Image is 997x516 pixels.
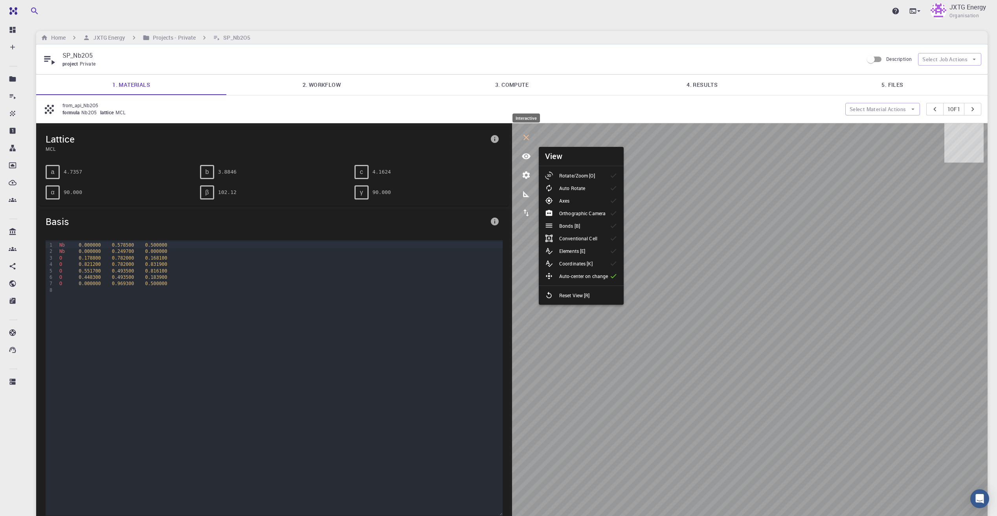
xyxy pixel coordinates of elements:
pre: 4.7357 [64,165,82,179]
div: 8 [46,287,53,293]
span: Description [886,56,912,62]
h6: View [545,150,563,163]
pre: 4.1624 [373,165,391,179]
h6: SP_Nb2O5 [220,33,250,42]
p: SP_Nb2O5 [62,51,857,60]
div: 3 [46,255,53,261]
div: 4 [46,261,53,267]
span: γ [360,189,363,196]
pre: 102.12 [218,185,237,199]
p: Bonds [B] [559,222,580,229]
h6: JXTG Energy [90,33,125,42]
span: β [205,189,209,196]
a: 4. Results [607,75,797,95]
span: O [59,262,62,267]
span: α [51,189,54,196]
p: Reset View [R] [559,292,590,299]
span: lattice [100,109,116,115]
span: 0.183900 [145,274,167,280]
span: project [62,60,80,67]
pre: 3.8846 [218,165,237,179]
span: 0.493500 [112,268,134,274]
p: Coordinates [K] [559,260,593,267]
div: pager [926,103,982,115]
pre: 90.000 [64,185,82,199]
span: 0.551700 [79,268,101,274]
span: 0.969300 [112,281,134,286]
span: 0.821200 [79,262,101,267]
span: 0.448300 [79,274,101,280]
p: Auto Rotate [559,185,585,192]
span: 0.831900 [145,262,167,267]
p: Auto-center on change [559,273,608,280]
img: logo [6,7,17,15]
span: 0.168100 [145,255,167,261]
span: formula [62,109,81,115]
span: 0.500000 [145,242,167,248]
div: Open Intercom Messenger [970,489,989,508]
span: Private [80,60,99,67]
p: from_api_Nb2O5 [62,102,839,109]
nav: breadcrumb [39,33,252,42]
div: 6 [46,274,53,280]
span: 0.249700 [112,249,134,254]
p: Orthographic Camera [559,210,606,217]
p: Elements [E] [559,247,585,254]
span: 0.000000 [79,249,101,254]
div: 7 [46,280,53,287]
span: a [51,168,55,176]
p: JXTG Energy [949,2,986,12]
span: Nb [59,249,65,254]
div: 2 [46,248,53,254]
p: Axes [559,197,569,204]
span: b [205,168,209,176]
h6: Home [48,33,66,42]
div: 5 [46,268,53,274]
span: Organisation [949,12,979,20]
h6: Projects - Private [150,33,196,42]
button: Select Job Actions [918,53,981,66]
div: 1 [46,242,53,248]
button: Select Material Actions [845,103,920,115]
span: O [59,274,62,280]
span: 0.782000 [112,262,134,267]
span: O [59,268,62,274]
a: 5. Files [797,75,988,95]
a: 1. Materials [36,75,226,95]
span: Lattice [46,133,487,145]
span: Nb2O5 [81,109,100,115]
span: 0.000000 [79,242,101,248]
span: c [360,168,363,176]
span: 0.493500 [112,274,134,280]
span: 0.000000 [145,249,167,254]
span: MCL [116,109,129,115]
a: 2. Workflow [226,75,417,95]
span: 0.000000 [79,281,101,286]
span: O [59,281,62,286]
pre: 90.000 [373,185,391,199]
span: 0.816100 [145,268,167,274]
span: Basis [46,215,487,228]
a: 3. Compute [417,75,607,95]
span: Nb [59,242,65,248]
span: MCL [46,145,487,152]
span: O [59,255,62,261]
button: 1of1 [943,103,965,115]
span: サポート [15,5,39,13]
span: 0.782000 [112,255,134,261]
p: Conventional Cell [559,235,597,242]
img: JXTG Energy [931,3,946,19]
span: 0.500000 [145,281,167,286]
button: info [487,131,503,147]
span: 0.578500 [112,242,134,248]
button: info [487,214,503,229]
span: 0.178800 [79,255,101,261]
p: Rotate/Zoom [O] [559,172,595,179]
